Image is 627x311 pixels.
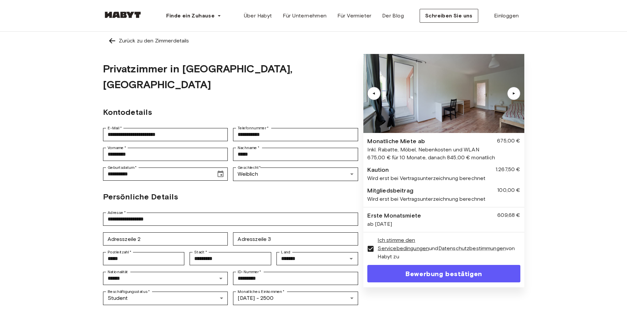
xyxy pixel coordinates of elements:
a: Für Unternehmen [277,9,332,22]
font: Kaution [367,166,389,173]
font: [DATE] - 2500 [238,295,274,301]
a: Datenschutzbestimmungen [438,245,506,251]
font: Wird erst bei Vertragsunterzeichnung berechnet [367,196,485,202]
font: Beschäftigungsstatus [108,289,147,294]
font: ID-Nummer [238,269,259,274]
font: Monatliches Einkommen [238,289,282,294]
font: Vorname [108,145,124,150]
font: Monatliche Miete ab [367,138,425,145]
button: Finde ein Zuhause [161,9,227,22]
font: Finde ein Zuhause [166,13,215,19]
font: 675,00 € [497,138,520,144]
font: Adresse [108,210,123,215]
button: Offen [347,254,356,263]
font: E-Mail [108,125,119,130]
font: Postleitzahl [108,249,129,254]
font: Land [281,249,290,254]
font: Nachname [238,145,257,150]
font: Bewerbung bestätigen [405,270,482,278]
font: Geschlecht [238,165,259,169]
font: Wird erst bei Vertragsunterzeichnung berechnet [367,175,485,181]
font: 100,00 € [497,187,520,193]
a: Der Blog [377,9,409,22]
font: 609,68 € [497,212,520,218]
font: Inkl. Rabatte, Möbel, Nebenkosten und WLAN [367,146,479,153]
font: 1.267,50 € [496,166,520,172]
a: Ich stimme den Servicebedingungen [378,237,429,252]
img: Bild des Zimmers [363,54,524,133]
font: ▲ [512,91,517,95]
a: Über Habyt [239,9,277,22]
font: Schreiben Sie uns [425,13,473,19]
font: Stadt [194,249,204,254]
font: Zurück zu den Zimmerdetails [119,38,189,44]
font: Für Unternehmen [283,13,327,19]
font: Einloggen [494,13,519,19]
font: Kontodetails [103,107,152,117]
img: Nach links zeigender Pfeil [108,37,116,45]
a: Nach links zeigender PfeilZurück zu den Zimmerdetails [103,32,524,50]
font: Geburtsdatum [108,165,134,169]
font: ▲ [371,91,376,95]
font: Erste Monatsmiete [367,212,421,219]
font: Telefonnummer [238,125,266,130]
img: Habyt [103,12,143,18]
font: Über Habyt [244,13,272,19]
button: Bewerbung bestätigen [367,265,520,282]
font: Privatzimmer in [GEOGRAPHIC_DATA], [GEOGRAPHIC_DATA] [103,62,293,91]
font: ab [DATE] [367,221,392,227]
button: Datum auswählen, ausgewähltes Datum ist der 16. Januar 2007 [214,168,227,181]
font: Nationalität [108,269,128,274]
font: Für Vermieter [337,13,372,19]
font: Der Blog [382,13,404,19]
font: 675,00 € für 10 Monate, danach 845,00 € monatlich [367,154,495,161]
font: Mitgliedsbeitrag [367,187,413,194]
button: Offen [216,274,225,283]
a: Einloggen [489,9,524,22]
font: Persönliche Details [103,192,178,201]
font: Weiblich [238,171,258,177]
a: Für Vermieter [332,9,377,22]
font: Student [108,295,128,301]
font: und [429,245,438,251]
button: Schreiben Sie uns [420,9,478,23]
